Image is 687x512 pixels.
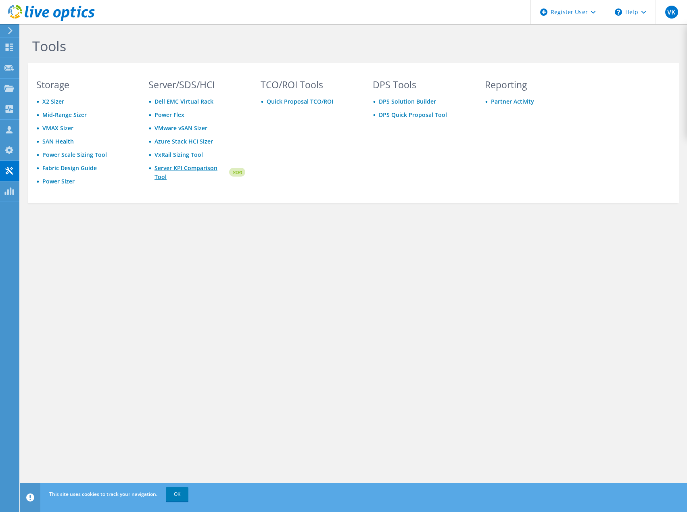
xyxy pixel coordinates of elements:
a: VMAX Sizer [42,124,73,132]
a: SAN Health [42,137,74,145]
a: Power Flex [155,111,184,119]
a: Server KPI Comparison Tool [155,164,228,181]
span: This site uses cookies to track your navigation. [49,491,157,497]
a: DPS Solution Builder [379,98,436,105]
h3: DPS Tools [373,80,470,89]
a: VMware vSAN Sizer [155,124,207,132]
a: DPS Quick Proposal Tool [379,111,447,119]
h3: Server/SDS/HCI [148,80,245,89]
a: Power Scale Sizing Tool [42,151,107,158]
h1: Tools [32,37,577,54]
a: Quick Proposal TCO/ROI [267,98,333,105]
a: X2 Sizer [42,98,64,105]
h3: Reporting [485,80,582,89]
a: Mid-Range Sizer [42,111,87,119]
a: OK [166,487,188,502]
h3: TCO/ROI Tools [261,80,357,89]
span: VK [665,6,678,19]
svg: \n [615,8,622,16]
img: new-badge.svg [228,163,245,182]
h3: Storage [36,80,133,89]
a: Azure Stack HCI Sizer [155,137,213,145]
a: Dell EMC Virtual Rack [155,98,213,105]
a: Partner Activity [491,98,534,105]
a: VxRail Sizing Tool [155,151,203,158]
a: Power Sizer [42,177,75,185]
a: Fabric Design Guide [42,164,97,172]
